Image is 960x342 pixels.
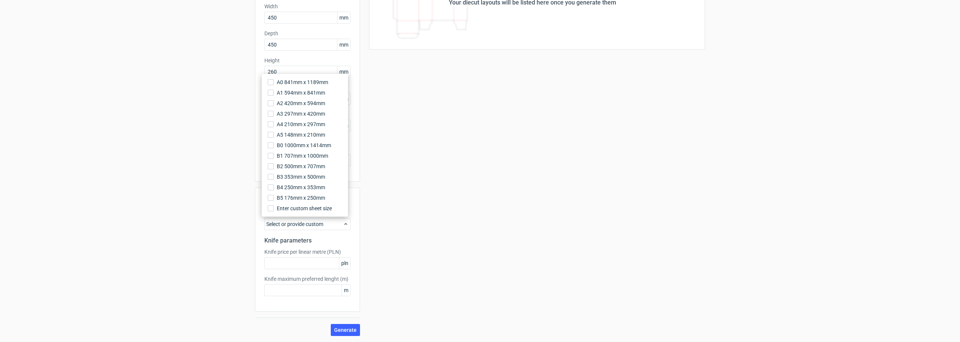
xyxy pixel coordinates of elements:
[277,110,325,118] span: A3 297mm x 420mm
[277,152,328,160] span: B1 707mm x 1000mm
[337,66,350,77] span: mm
[277,121,325,128] span: A4 210mm x 297mm
[264,275,351,283] label: Knife maximum preferred lenght (m)
[339,258,350,269] span: pln
[334,327,357,333] span: Generate
[277,194,325,202] span: B5 176mm x 250mm
[331,324,360,336] button: Generate
[277,184,325,191] span: B4 250mm x 353mm
[277,205,332,212] span: Enter custom sheet size
[264,236,351,245] h2: Knife parameters
[264,218,351,230] div: Select or provide custom
[337,12,350,23] span: mm
[277,173,325,181] span: B3 353mm x 500mm
[277,131,325,139] span: A5 148mm x 210mm
[337,39,350,50] span: mm
[342,285,350,296] span: m
[277,163,325,170] span: B2 500mm x 707mm
[277,142,331,149] span: B0 1000mm x 1414mm
[277,99,325,107] span: A2 420mm x 594mm
[277,78,328,86] span: A0 841mm x 1189mm
[264,3,351,10] label: Width
[264,248,351,256] label: Knife price per linear metre (PLN)
[277,89,325,96] span: A1 594mm x 841mm
[264,30,351,37] label: Depth
[264,57,351,64] label: Height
